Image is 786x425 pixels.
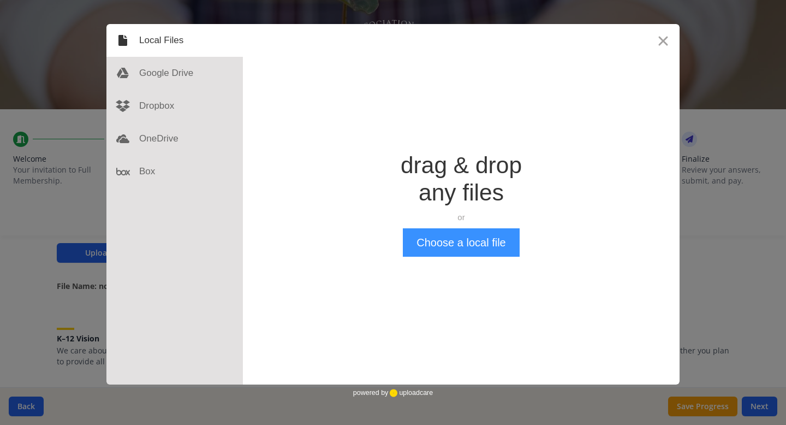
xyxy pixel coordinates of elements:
div: or [401,212,522,223]
div: powered by [353,385,433,401]
div: OneDrive [106,122,243,155]
button: Choose a local file [403,228,519,257]
a: uploadcare [388,389,433,397]
div: Box [106,155,243,188]
button: Close [647,24,680,57]
div: drag & drop any files [401,152,522,206]
div: Google Drive [106,57,243,90]
div: Local Files [106,24,243,57]
div: Dropbox [106,90,243,122]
